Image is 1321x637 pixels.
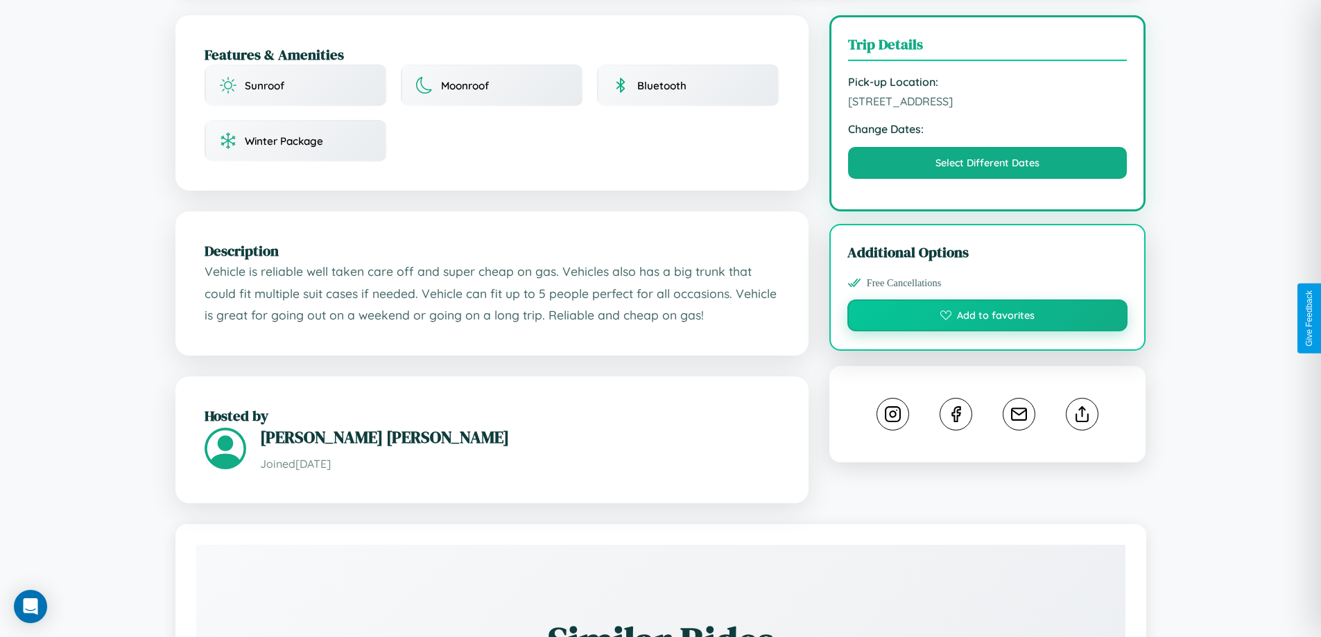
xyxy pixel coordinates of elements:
div: Open Intercom Messenger [14,590,47,623]
strong: Pick-up Location: [848,75,1128,89]
h3: Additional Options [847,242,1128,262]
span: Free Cancellations [867,277,942,289]
h3: Trip Details [848,34,1128,61]
p: Joined [DATE] [260,454,779,474]
div: Give Feedback [1304,290,1314,347]
h3: [PERSON_NAME] [PERSON_NAME] [260,426,779,448]
strong: Change Dates: [848,122,1128,136]
h2: Features & Amenities [205,44,779,64]
button: Select Different Dates [848,147,1128,179]
span: Moonroof [441,79,489,92]
h2: Description [205,241,779,261]
span: Bluetooth [637,79,687,92]
button: Add to favorites [847,299,1128,331]
span: Winter Package [245,134,323,148]
h2: Hosted by [205,405,779,426]
span: Sunroof [245,79,284,92]
span: [STREET_ADDRESS] [848,94,1128,108]
p: Vehicle is reliable well taken care off and super cheap on gas. Vehicles also has a big trunk tha... [205,261,779,326]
